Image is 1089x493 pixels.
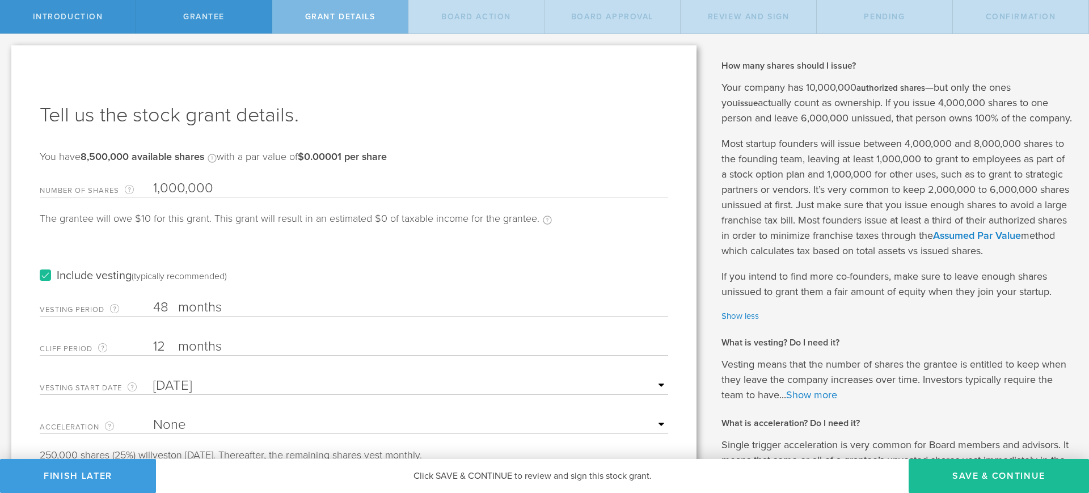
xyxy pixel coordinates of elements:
[721,336,1072,349] h2: What is vesting? Do I need it?
[40,151,387,174] div: You have
[40,420,153,433] label: Acceleration
[40,342,153,355] label: Cliff Period
[40,270,227,282] label: Include vesting
[40,450,668,460] div: 250,000 shares (25%) will on [DATE]. Thereafter, the remaining shares vest monthly.
[40,303,153,316] label: Vesting Period
[721,269,1072,300] p: If you intend to find more co-founders, make sure to leave enough shares unissued to grant them a...
[156,459,909,493] div: Click SAVE & CONTINUE to review and sign this stock grant.
[40,213,552,236] div: The grantee will owe $10 for this grant. This grant will result in an estimated $0 of taxable inc...
[40,381,153,394] label: Vesting Start Date
[217,150,387,163] span: with a par value of
[909,459,1089,493] button: Save & Continue
[153,299,668,316] input: Number of months
[178,338,292,357] label: months
[721,417,1072,429] h2: What is acceleration? Do I need it?
[571,12,653,22] span: Board Approval
[153,449,171,461] span: vest
[864,12,905,22] span: Pending
[153,377,668,394] input: Required
[856,83,925,93] b: authorized shares
[153,180,668,197] input: Required
[738,98,758,108] b: issue
[721,60,1072,72] h2: How many shares should I issue?
[178,299,292,318] label: months
[786,389,837,401] a: Show more
[721,80,1072,126] p: Your company has 10,000,000 —but only the ones you actually count as ownership. If you issue 4,00...
[153,338,668,355] input: Number of months
[441,12,511,22] span: Board Action
[40,102,668,129] h1: Tell us the stock grant details.
[708,12,790,22] span: Review and Sign
[305,12,375,22] span: Grant Details
[33,12,103,22] span: Introduction
[298,150,387,163] b: $0.00001 per share
[40,184,153,197] label: Number of Shares
[721,136,1072,259] p: Most startup founders will issue between 4,000,000 and 8,000,000 shares to the founding team, lea...
[721,437,1072,483] p: Single trigger acceleration is very common for Board members and advisors. It means that some or ...
[721,357,1072,403] p: Vesting means that the number of shares the grantee is entitled to keep when they leave the compa...
[81,150,204,163] b: 8,500,000 available shares
[986,12,1056,22] span: Confirmation
[721,310,1072,323] a: Show less
[933,229,1021,242] a: Assumed Par Value
[183,12,225,22] span: Grantee
[132,271,227,282] div: (typically recommended)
